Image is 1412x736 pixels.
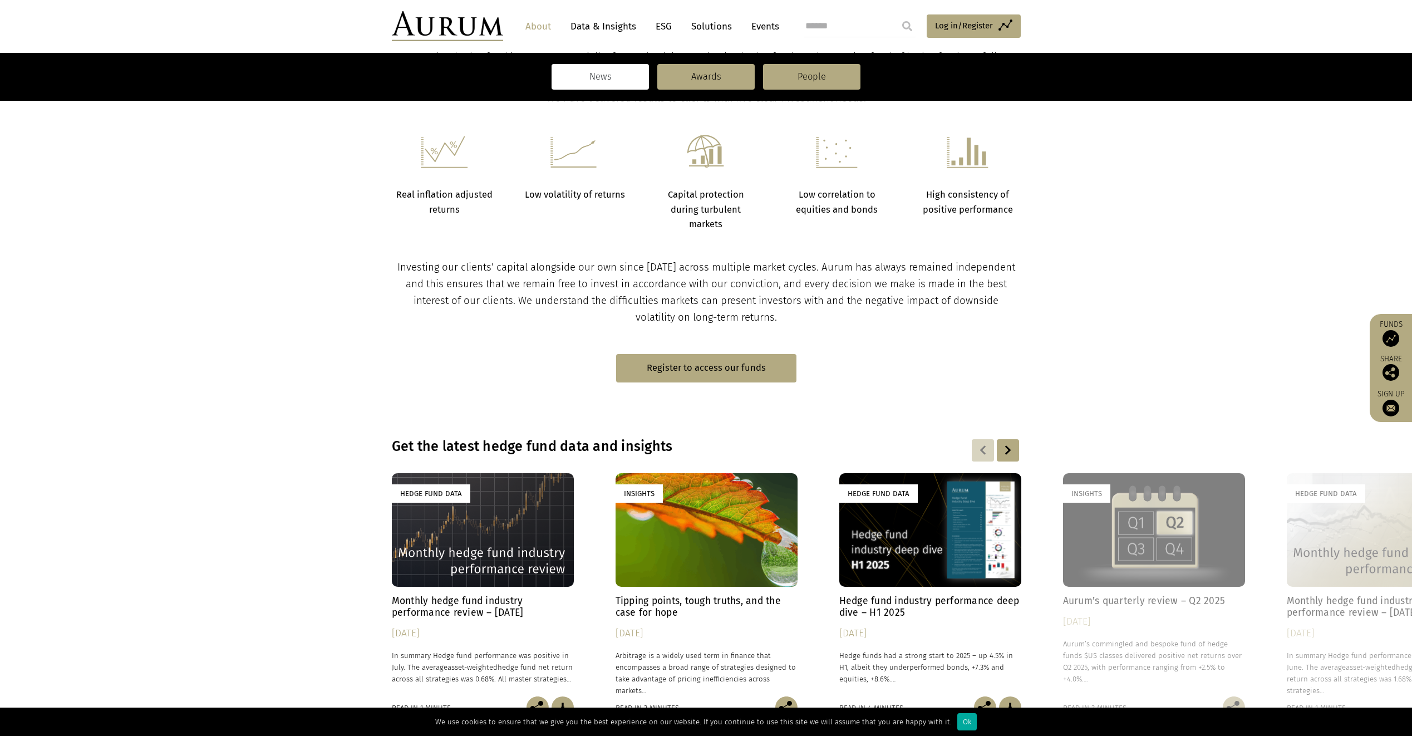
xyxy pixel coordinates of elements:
p: Aurum’s commingled and bespoke fund of hedge funds $US classes delivered positive net returns ove... [1063,638,1245,685]
a: Sign up [1375,389,1406,416]
img: Sign up to our newsletter [1383,400,1399,416]
span: asset-weighted [447,663,498,671]
a: People [763,64,860,90]
div: Share [1375,355,1406,381]
div: Insights [616,484,663,503]
strong: Low volatility of returns [525,189,625,200]
div: Hedge Fund Data [392,484,470,503]
strong: Low correlation to equities and bonds [796,189,878,214]
span: We have delivered results to clients with five clear investment needs. [547,92,866,104]
a: Events [746,16,779,37]
div: [DATE] [392,626,574,641]
a: Hedge Fund Data Monthly hedge fund industry performance review – [DATE] [DATE] In summary Hedge f... [392,473,574,696]
strong: Real inflation adjusted returns [396,189,493,214]
div: [DATE] [616,626,798,641]
div: Hedge Fund Data [1287,484,1365,503]
a: Data & Insights [565,16,642,37]
img: Access Funds [1383,330,1399,347]
h4: Hedge fund industry performance deep dive – H1 2025 [839,595,1021,619]
p: Arbitrage is a widely used term in finance that encompasses a broad range of strategies designed ... [616,650,798,697]
h3: Get the latest hedge fund data and insights [392,438,877,455]
div: Hedge Fund Data [839,484,918,503]
div: Read in 4 minutes [839,702,903,714]
div: Read in 3 minutes [616,702,679,714]
div: Read in 1 minute [1287,702,1346,714]
p: In summary Hedge fund performance was positive in July. The average hedge fund net return across ... [392,650,574,685]
strong: Capital protection during turbulent markets [668,189,744,229]
a: News [552,64,649,90]
img: Aurum [392,11,503,41]
div: Read in 3 minutes [1063,702,1126,714]
a: Log in/Register [927,14,1021,38]
div: [DATE] [839,626,1021,641]
span: Log in/Register [935,19,993,32]
img: Download Article [999,696,1021,719]
a: ESG [650,16,677,37]
div: Read in 1 minute [392,702,451,714]
img: Share this post [1383,364,1399,381]
span: Investing our clients’ capital alongside our own since [DATE] across multiple market cycles. Auru... [397,261,1015,323]
div: Insights [1063,484,1110,503]
div: Ok [957,713,977,730]
a: Solutions [686,16,737,37]
span: asset-weighted [1346,663,1396,671]
h4: Aurum’s quarterly review – Q2 2025 [1063,595,1245,607]
h4: Tipping points, tough truths, and the case for hope [616,595,798,619]
a: Hedge Fund Data Hedge fund industry performance deep dive – H1 2025 [DATE] Hedge funds had a stro... [839,473,1021,696]
input: Submit [896,15,918,37]
a: Insights Tipping points, tough truths, and the case for hope [DATE] Arbitrage is a widely used te... [616,473,798,696]
img: Share this post [527,696,549,719]
a: Register to access our funds [616,354,796,382]
a: Awards [657,64,755,90]
h4: Monthly hedge fund industry performance review – [DATE] [392,595,574,619]
img: Share this post [775,696,798,719]
img: Share this post [1223,696,1245,719]
a: About [520,16,557,37]
img: Share this post [974,696,996,719]
div: [DATE] [1063,614,1245,630]
p: Hedge funds had a strong start to 2025 – up 4.5% in H1, albeit they underperformed bonds, +7.3% a... [839,650,1021,685]
img: Download Article [552,696,574,719]
strong: High consistency of positive performance [923,189,1013,214]
a: Funds [1375,320,1406,347]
